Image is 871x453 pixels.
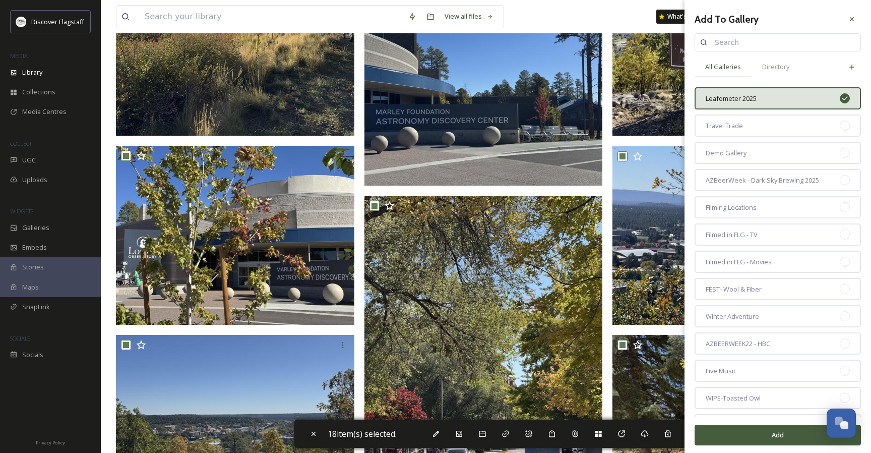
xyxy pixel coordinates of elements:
span: MEDIA [10,52,28,60]
span: WIPE-Toasted Owl [706,393,761,403]
span: Embeds [22,243,47,252]
span: AZBeerWeek - Dark Sky Brewing 2025 [706,176,819,185]
a: View all files [440,7,499,26]
input: Search your library [140,6,403,28]
span: Travel Trade [706,121,743,131]
a: What's New [656,10,707,24]
span: COLLECT [10,140,32,147]
span: Stories [22,262,44,272]
span: Uploads [22,175,47,185]
span: WIDGETS [10,207,33,215]
span: Socials [22,350,43,360]
span: Collections [22,87,55,97]
a: Privacy Policy [36,436,65,448]
button: Open Chat [827,409,856,438]
button: Add [695,425,861,445]
img: Untitled%20design%20(1).png [16,17,26,27]
span: Discover Flagstaff [31,17,84,26]
span: Leafometer 2025 [706,94,757,103]
span: All Galleries [705,62,741,72]
input: Search [710,32,855,52]
span: FEST- Wool & Fiber [706,285,762,294]
span: Demo Gallery [706,148,746,158]
span: Privacy Policy [36,439,65,446]
span: Filmed in FLG - Movies [706,257,772,267]
span: Library [22,68,42,77]
span: 18 item(s) selected. [328,428,397,439]
h3: Add To Gallery [695,12,759,27]
span: Live Music [706,366,736,376]
span: Filming Locations [706,203,757,212]
span: UGC [22,155,36,165]
span: Galleries [22,223,49,233]
span: Filmed in FLG - TV [706,230,758,240]
img: IMG_3193.jpeg [116,146,354,325]
span: Winter Adventure [706,312,759,321]
span: Media Centres [22,107,67,117]
span: Maps [22,282,39,292]
span: Directory [762,62,789,72]
img: IMG_9617.jpeg [364,7,603,186]
span: SOCIALS [10,334,30,342]
img: IMG_3197.jpeg [612,146,851,325]
span: AZBEERWEEK22 - HBC [706,339,770,349]
span: SnapLink [22,302,50,312]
